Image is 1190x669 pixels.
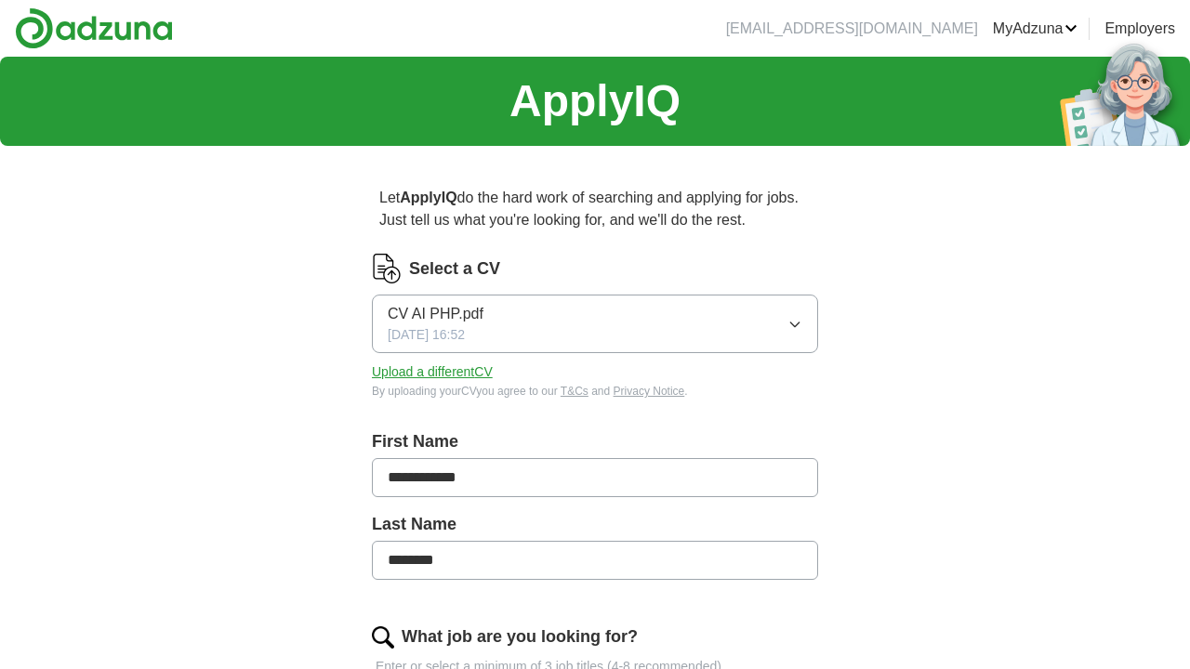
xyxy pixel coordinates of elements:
a: Privacy Notice [614,385,685,398]
button: Upload a differentCV [372,362,493,382]
p: Let do the hard work of searching and applying for jobs. Just tell us what you're looking for, an... [372,179,818,239]
label: What job are you looking for? [402,624,638,649]
h1: ApplyIQ [509,68,681,135]
label: Select a CV [409,256,500,282]
strong: ApplyIQ [400,190,456,205]
a: T&Cs [561,385,588,398]
span: CV AI PHP.pdf [388,303,483,325]
img: Adzuna logo [15,7,173,49]
button: CV AI PHP.pdf[DATE] 16:52 [372,295,818,353]
label: First Name [372,429,818,454]
label: Last Name [372,512,818,537]
a: Employers [1104,18,1175,40]
div: By uploading your CV you agree to our and . [372,383,818,400]
img: CV Icon [372,254,402,283]
img: search.png [372,626,394,649]
a: MyAdzuna [993,18,1078,40]
li: [EMAIL_ADDRESS][DOMAIN_NAME] [726,18,978,40]
span: [DATE] 16:52 [388,325,465,345]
